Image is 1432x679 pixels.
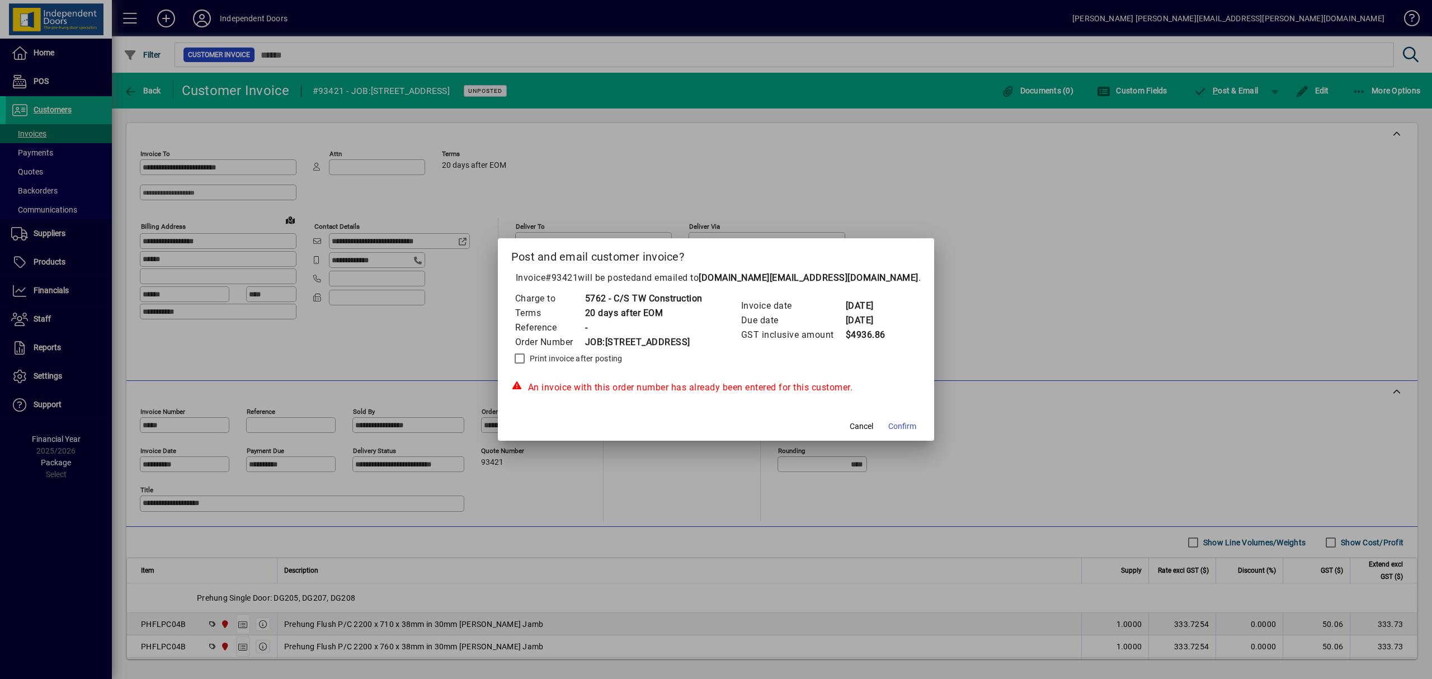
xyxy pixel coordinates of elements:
td: $4936.86 [845,328,890,342]
td: [DATE] [845,313,890,328]
td: GST inclusive amount [741,328,845,342]
h2: Post and email customer invoice? [498,238,935,271]
div: An invoice with this order number has already been entered for this customer. [511,381,921,394]
td: [DATE] [845,299,890,313]
button: Cancel [844,416,879,436]
td: Charge to [515,291,585,306]
td: - [585,320,703,335]
td: Invoice date [741,299,845,313]
td: Due date [741,313,845,328]
td: Terms [515,306,585,320]
span: Cancel [850,421,873,432]
p: Invoice will be posted . [511,271,921,285]
td: 20 days after EOM [585,306,703,320]
span: and emailed to [636,272,918,283]
td: Reference [515,320,585,335]
td: JOB:[STREET_ADDRESS] [585,335,703,350]
button: Confirm [884,416,921,436]
span: Confirm [888,421,916,432]
td: Order Number [515,335,585,350]
span: #93421 [545,272,578,283]
td: 5762 - C/S TW Construction [585,291,703,306]
b: [DOMAIN_NAME][EMAIL_ADDRESS][DOMAIN_NAME] [699,272,918,283]
label: Print invoice after posting [527,353,623,364]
